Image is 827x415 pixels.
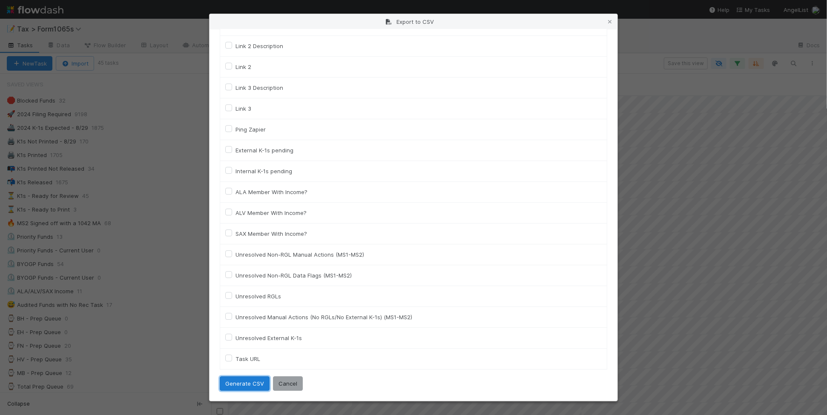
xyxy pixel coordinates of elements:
label: ALV Member With Income? [235,208,307,218]
label: Unresolved Non-RGL Data Flags (MS1-MS2) [235,270,352,280]
label: Task URL [235,354,260,364]
button: Generate CSV [220,376,270,391]
label: Link 3 [235,103,251,114]
button: Cancel [273,376,303,391]
label: Link 3 Description [235,83,283,93]
label: External K-1s pending [235,145,293,155]
label: Link 2 Description [235,41,283,51]
label: Unresolved Non-RGL Manual Actions (MS1-MS2) [235,249,364,260]
label: Internal K-1s pending [235,166,292,176]
label: SAX Member With Income? [235,229,307,239]
div: Export to CSV [210,14,617,29]
label: Link 2 [235,62,251,72]
label: Unresolved Manual Actions (No RGLs/No External K-1s) (MS1-MS2) [235,312,412,322]
label: Unresolved External K-1s [235,333,302,343]
label: Ping Zapier [235,124,266,135]
label: ALA Member With Income? [235,187,307,197]
label: Unresolved RGLs [235,291,281,301]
